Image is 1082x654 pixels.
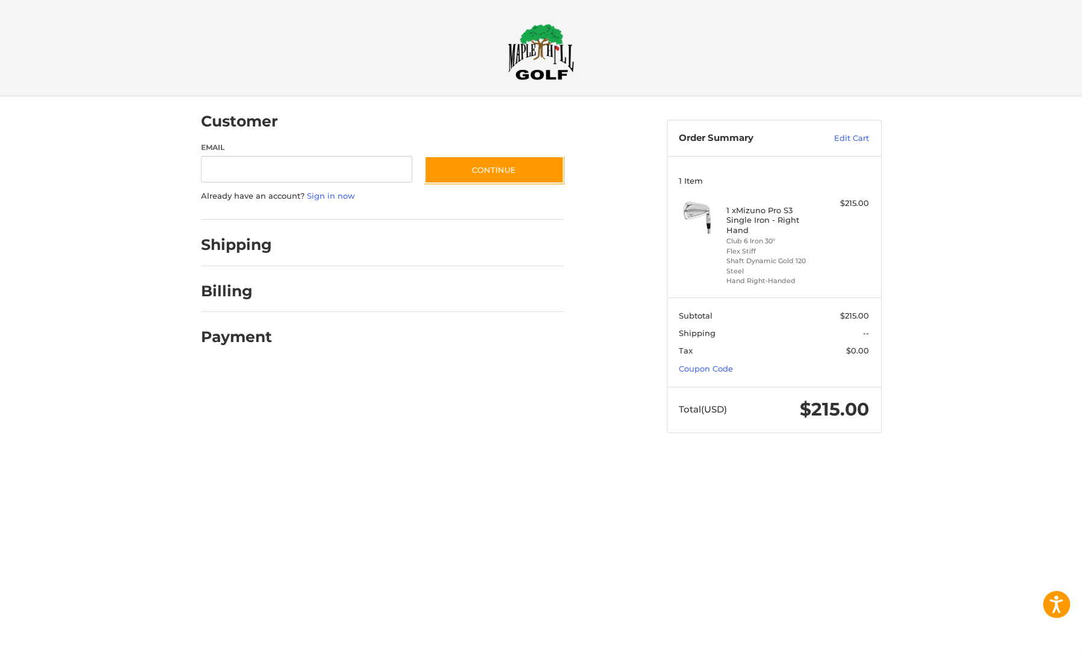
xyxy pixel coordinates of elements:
p: Already have an account? [201,190,564,202]
li: Flex Stiff [726,246,818,257]
button: Continue [424,156,564,184]
div: $215.00 [821,198,869,210]
span: Shipping [679,328,716,338]
h2: Billing [201,282,271,301]
h3: Order Summary [679,132,808,145]
h2: Customer [201,112,278,131]
span: $215.00 [840,311,869,320]
span: $0.00 [846,346,869,355]
a: Sign in now [307,191,355,201]
h4: 1 x Mizuno Pro S3 Single Iron - Right Hand [726,205,818,235]
span: Total (USD) [679,403,727,415]
span: Subtotal [679,311,713,320]
span: Tax [679,346,693,355]
a: Coupon Code [679,364,733,373]
li: Club 6 Iron 30° [726,236,818,246]
li: Hand Right-Handed [726,276,818,286]
li: Shaft Dynamic Gold 120 Steel [726,256,818,276]
h2: Shipping [201,235,272,254]
label: Email [201,142,413,153]
a: Edit Cart [808,132,869,145]
span: -- [863,328,869,338]
img: Maple Hill Golf [508,23,574,80]
span: $215.00 [800,398,869,420]
h3: 1 Item [679,176,869,185]
h2: Payment [201,328,272,346]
